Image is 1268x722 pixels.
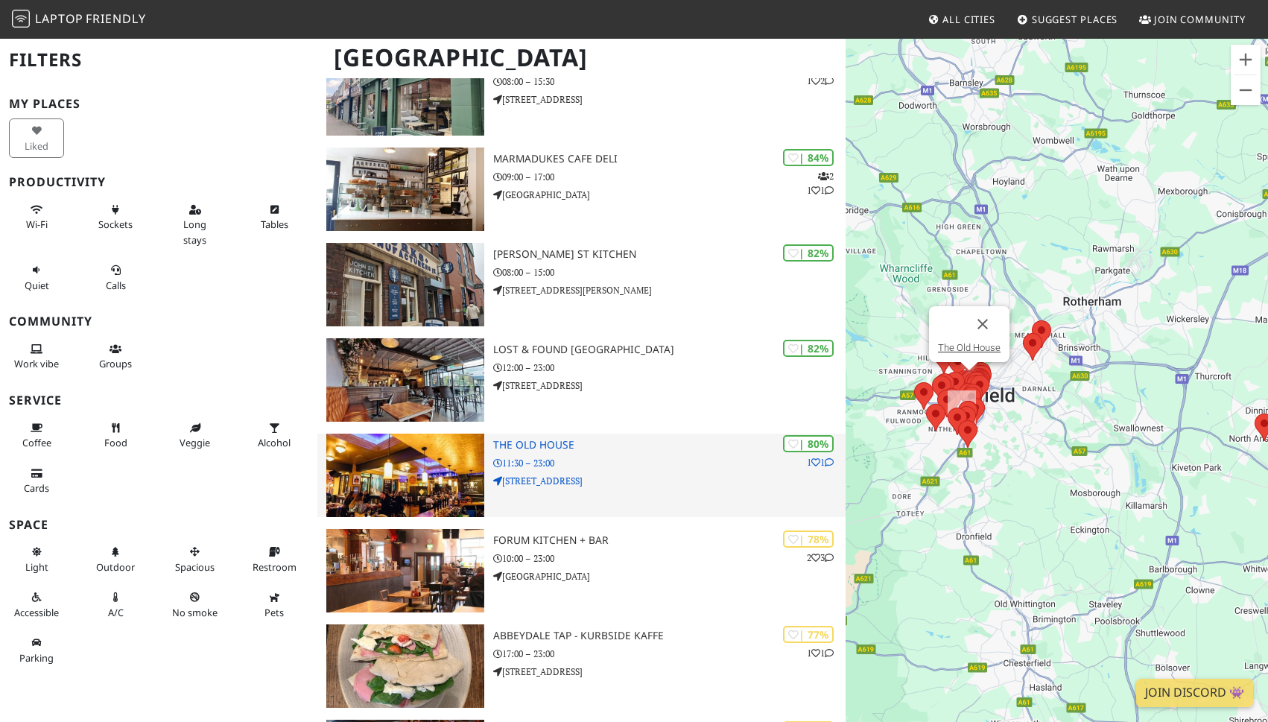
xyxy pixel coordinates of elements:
[9,393,308,408] h3: Service
[88,258,143,297] button: Calls
[326,243,484,326] img: John St Kitchen
[88,337,143,376] button: Groups
[493,170,846,184] p: 09:00 – 17:00
[9,539,64,579] button: Light
[9,314,308,329] h3: Community
[96,560,135,574] span: Outdoor area
[1231,75,1261,105] button: Zoom out
[172,606,218,619] span: Smoke free
[938,342,1001,353] a: The Old House
[326,434,484,517] img: The Old House
[493,439,846,452] h3: The Old House
[247,197,302,237] button: Tables
[247,585,302,624] button: Pets
[9,518,308,532] h3: Space
[168,416,223,455] button: Veggie
[783,435,834,452] div: | 80%
[247,539,302,579] button: Restroom
[493,361,846,375] p: 12:00 – 23:00
[965,306,1001,342] button: Close
[9,97,308,111] h3: My Places
[106,279,126,292] span: Video/audio calls
[493,343,846,356] h3: Lost & Found [GEOGRAPHIC_DATA]
[942,13,995,26] span: All Cities
[493,474,846,488] p: [STREET_ADDRESS]
[922,6,1001,33] a: All Cities
[168,585,223,624] button: No smoke
[493,283,846,297] p: [STREET_ADDRESS][PERSON_NAME]
[19,651,54,665] span: Parking
[317,434,846,517] a: The Old House | 80% 11 The Old House 11:30 – 23:00 [STREET_ADDRESS]
[88,416,143,455] button: Food
[493,248,846,261] h3: [PERSON_NAME] St Kitchen
[9,416,64,455] button: Coffee
[25,560,48,574] span: Natural light
[493,630,846,642] h3: Abbeydale Tap - Kurbside Kaffe
[168,539,223,579] button: Spacious
[35,10,83,27] span: Laptop
[25,279,49,292] span: Quiet
[9,630,64,670] button: Parking
[264,606,284,619] span: Pet friendly
[9,337,64,376] button: Work vibe
[9,461,64,501] button: Cards
[168,197,223,252] button: Long stays
[14,357,59,370] span: People working
[9,258,64,297] button: Quiet
[493,647,846,661] p: 17:00 – 23:00
[317,529,846,612] a: Forum Kitchen + Bar | 78% 23 Forum Kitchen + Bar 10:00 – 23:00 [GEOGRAPHIC_DATA]
[493,153,846,165] h3: Marmadukes Cafe Deli
[783,531,834,548] div: | 78%
[12,10,30,28] img: LaptopFriendly
[86,10,145,27] span: Friendly
[180,436,210,449] span: Veggie
[183,218,206,246] span: Long stays
[783,626,834,643] div: | 77%
[493,665,846,679] p: [STREET_ADDRESS]
[24,481,49,495] span: Credit cards
[326,624,484,708] img: Abbeydale Tap - Kurbside Kaffe
[317,338,846,422] a: Lost & Found Sheffield | 82% Lost & Found [GEOGRAPHIC_DATA] 12:00 – 23:00 [STREET_ADDRESS]
[493,188,846,202] p: [GEOGRAPHIC_DATA]
[104,436,127,449] span: Food
[22,436,51,449] span: Coffee
[807,169,834,197] p: 2 1 1
[807,455,834,469] p: 1 1
[1133,6,1252,33] a: Join Community
[807,646,834,660] p: 1 1
[493,534,846,547] h3: Forum Kitchen + Bar
[9,37,308,83] h2: Filters
[1032,13,1118,26] span: Suggest Places
[9,197,64,237] button: Wi-Fi
[1154,13,1246,26] span: Join Community
[88,585,143,624] button: A/C
[493,379,846,393] p: [STREET_ADDRESS]
[88,197,143,237] button: Sockets
[326,148,484,231] img: Marmadukes Cafe Deli
[317,148,846,231] a: Marmadukes Cafe Deli | 84% 211 Marmadukes Cafe Deli 09:00 – 17:00 [GEOGRAPHIC_DATA]
[493,551,846,566] p: 10:00 – 23:00
[88,539,143,579] button: Outdoor
[261,218,288,231] span: Work-friendly tables
[493,92,846,107] p: [STREET_ADDRESS]
[14,606,59,619] span: Accessible
[783,149,834,166] div: | 84%
[807,551,834,565] p: 2 3
[98,218,133,231] span: Power sockets
[175,560,215,574] span: Spacious
[12,7,146,33] a: LaptopFriendly LaptopFriendly
[322,37,843,78] h1: [GEOGRAPHIC_DATA]
[783,340,834,357] div: | 82%
[493,456,846,470] p: 11:30 – 23:00
[493,265,846,279] p: 08:00 – 15:00
[9,175,308,189] h3: Productivity
[1231,45,1261,75] button: Zoom in
[326,338,484,422] img: Lost & Found Sheffield
[493,569,846,583] p: [GEOGRAPHIC_DATA]
[253,560,297,574] span: Restroom
[258,436,291,449] span: Alcohol
[9,585,64,624] button: Accessible
[1011,6,1124,33] a: Suggest Places
[99,357,132,370] span: Group tables
[26,218,48,231] span: Stable Wi-Fi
